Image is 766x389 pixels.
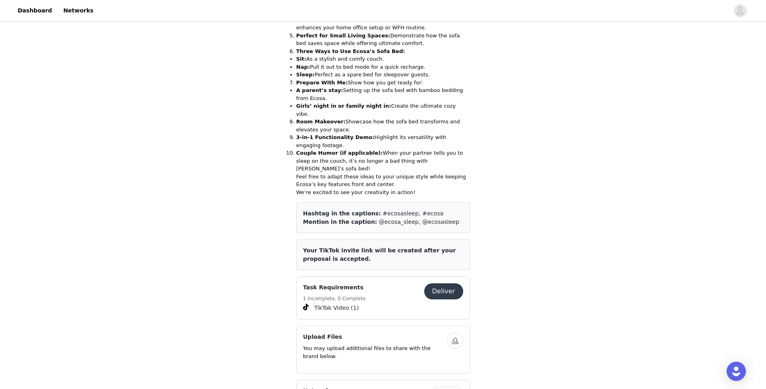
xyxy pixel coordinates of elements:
li: Showcase how the sofa bed enhances your home office setup or WFH routine. [296,16,470,32]
a: Networks [58,2,98,20]
li: As a stylish and comfy couch. [296,55,470,63]
div: Task Requirements [296,276,470,319]
strong: A parent’s stay: [296,87,343,93]
strong: Work-From-Home Must-Have: [296,17,383,23]
li: Create the ultimate cozy vibe. [296,102,470,118]
div: Open Intercom Messenger [727,362,746,381]
span: Your TikTok invite link will be created after your proposal is accepted. [303,247,456,262]
span: @ecosa_sleep, @ecosasleep [379,219,459,225]
strong: Perfect for Small Living Spaces: [296,33,390,39]
strong: Three Ways to Use Ecosa’s Sofa Bed: [296,48,405,54]
strong: Girls’ night in or family night in: [296,103,391,109]
li: Pull it out to bed mode for a quick recharge. [296,63,470,71]
strong: Sleep: [296,72,315,78]
li: When your partner tells you to sleep on the couch, it’s no longer a bad thing with [PERSON_NAME]’... [296,149,470,173]
li: Showcase how the sofa bed transforms and elevates your space. [296,118,470,133]
strong: Nap: [296,64,310,70]
p: Feel free to adapt these ideas to your unique style while keeping Ecosa’s key features front and ... [296,173,470,197]
button: Deliver [424,283,463,299]
p: You may upload additional files to share with the brand below. [303,344,447,360]
h4: Task Requirements [303,283,366,292]
li: Setting up the sofa bed with bamboo bedding from Ecosa. [296,86,470,102]
strong: Sit: [296,56,306,62]
li: Highlight its versatility with engaging footage. [296,133,470,149]
span: #ecosasleep, #ecosa [383,210,444,217]
a: Dashboard [13,2,57,20]
span: TikTok Video (1) [314,304,359,312]
strong: 3-in-1 Functionality Demo: [296,134,375,140]
span: Mention in the caption: [303,219,377,225]
strong: Prepare With Me: [296,80,348,86]
strong: Couple Humor (if applicable): [296,150,383,156]
h5: 1 Incomplete, 0 Complete [303,295,366,302]
strong: Room Makeover: [296,119,346,125]
h4: Upload Files [303,333,447,341]
span: Hashtag in the captions: [303,210,381,217]
li: Perfect as a spare bed for sleepover guests. [296,71,470,79]
div: avatar [736,4,744,17]
li: Show how you get ready for: [296,79,470,118]
li: Demonstrate how the sofa bed saves space while offering ultimate comfort. [296,32,470,47]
